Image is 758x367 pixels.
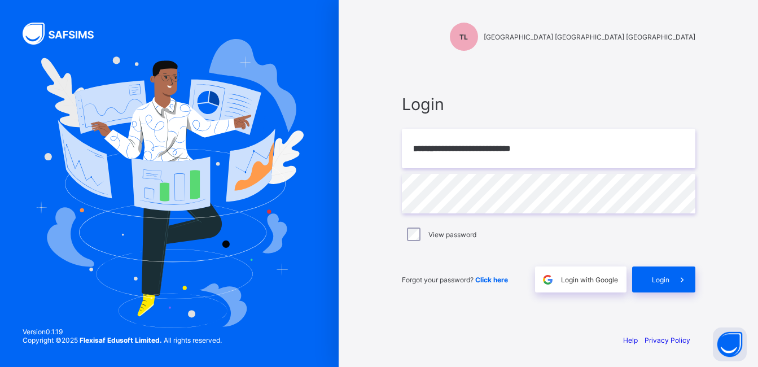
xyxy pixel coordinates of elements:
span: [GEOGRAPHIC_DATA] [GEOGRAPHIC_DATA] [GEOGRAPHIC_DATA] [484,33,695,41]
img: Hero Image [35,39,304,328]
span: Login [652,276,669,284]
a: Help [623,336,638,344]
span: Login with Google [561,276,618,284]
button: Open asap [713,327,747,361]
img: google.396cfc9801f0270233282035f929180a.svg [541,273,554,286]
span: Copyright © 2025 All rights reserved. [23,336,222,344]
span: TL [459,33,468,41]
span: Forgot your password? [402,276,508,284]
img: SAFSIMS Logo [23,23,107,45]
a: Privacy Policy [645,336,690,344]
strong: Flexisaf Edusoft Limited. [80,336,162,344]
span: Version 0.1.19 [23,327,222,336]
a: Click here [475,276,508,284]
span: Login [402,94,695,114]
label: View password [428,230,476,239]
